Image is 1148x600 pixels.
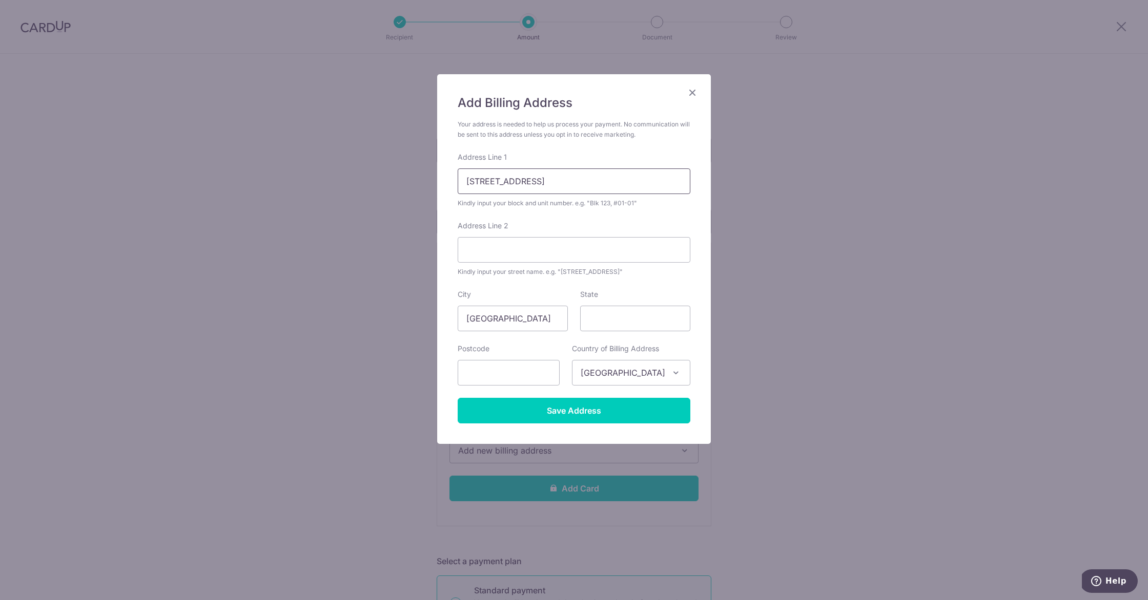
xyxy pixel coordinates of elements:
h5: Add Billing Address [458,95,690,111]
label: City [458,289,471,299]
iframe: Opens a widget where you can find more information [1082,569,1138,595]
label: State [580,289,598,299]
label: Postcode [458,344,489,354]
label: Address Line 2 [458,221,508,231]
div: Kindly input your block and unit number. e.g. "Blk 123, #01-01" [458,198,690,208]
input: Save Address [458,398,690,423]
span: Singapore [572,360,690,385]
label: Country of Billing Address [572,344,659,354]
label: Address Line 1 [458,152,507,162]
span: Singapore [572,360,690,385]
button: Close [686,87,699,99]
div: Your address is needed to help us process your payment. No communication will be sent to this add... [458,119,690,140]
div: Kindly input your street name. e.g. "[STREET_ADDRESS]" [458,267,690,277]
